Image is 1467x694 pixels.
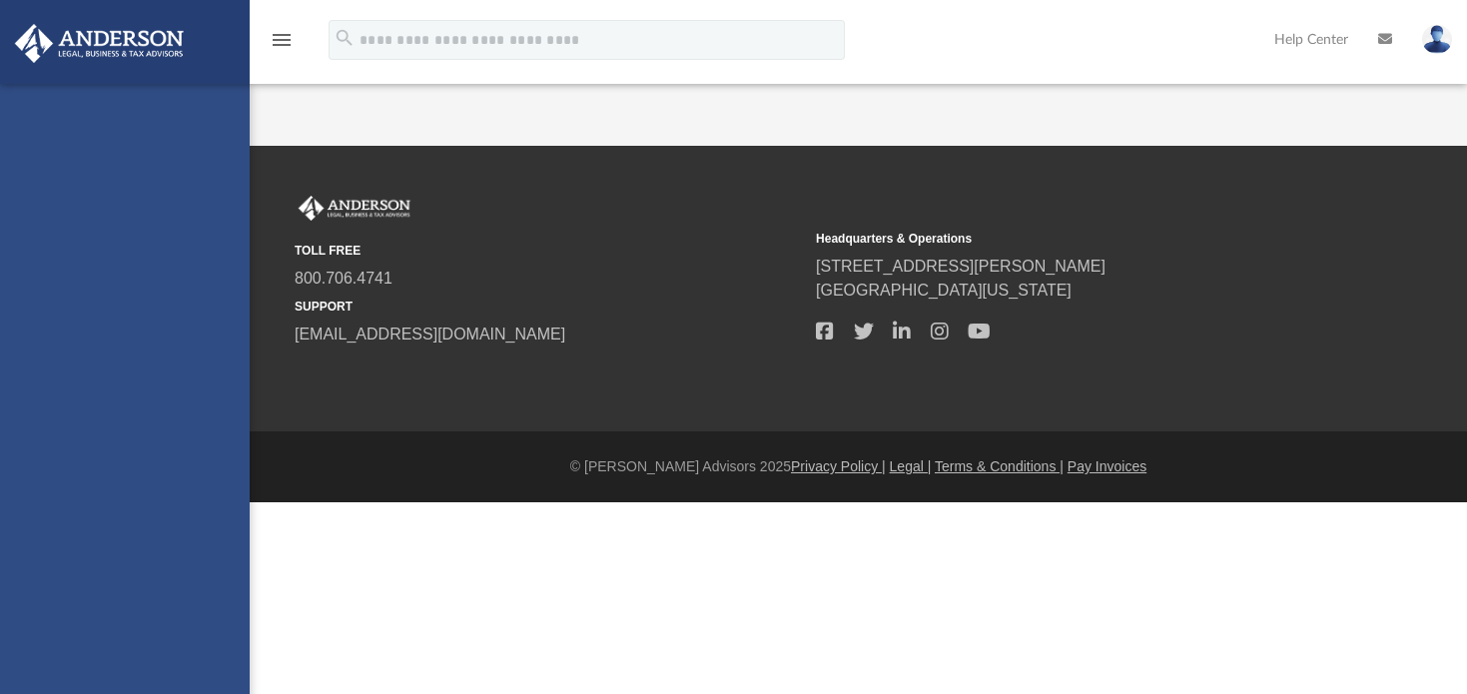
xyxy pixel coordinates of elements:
[890,458,932,474] a: Legal |
[295,270,392,287] a: 800.706.4741
[295,298,802,316] small: SUPPORT
[270,38,294,52] a: menu
[791,458,886,474] a: Privacy Policy |
[295,242,802,260] small: TOLL FREE
[250,456,1467,477] div: © [PERSON_NAME] Advisors 2025
[816,258,1105,275] a: [STREET_ADDRESS][PERSON_NAME]
[816,230,1323,248] small: Headquarters & Operations
[935,458,1064,474] a: Terms & Conditions |
[1422,25,1452,54] img: User Pic
[334,27,356,49] i: search
[270,28,294,52] i: menu
[1068,458,1146,474] a: Pay Invoices
[295,326,565,343] a: [EMAIL_ADDRESS][DOMAIN_NAME]
[9,24,190,63] img: Anderson Advisors Platinum Portal
[816,282,1072,299] a: [GEOGRAPHIC_DATA][US_STATE]
[295,196,414,222] img: Anderson Advisors Platinum Portal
